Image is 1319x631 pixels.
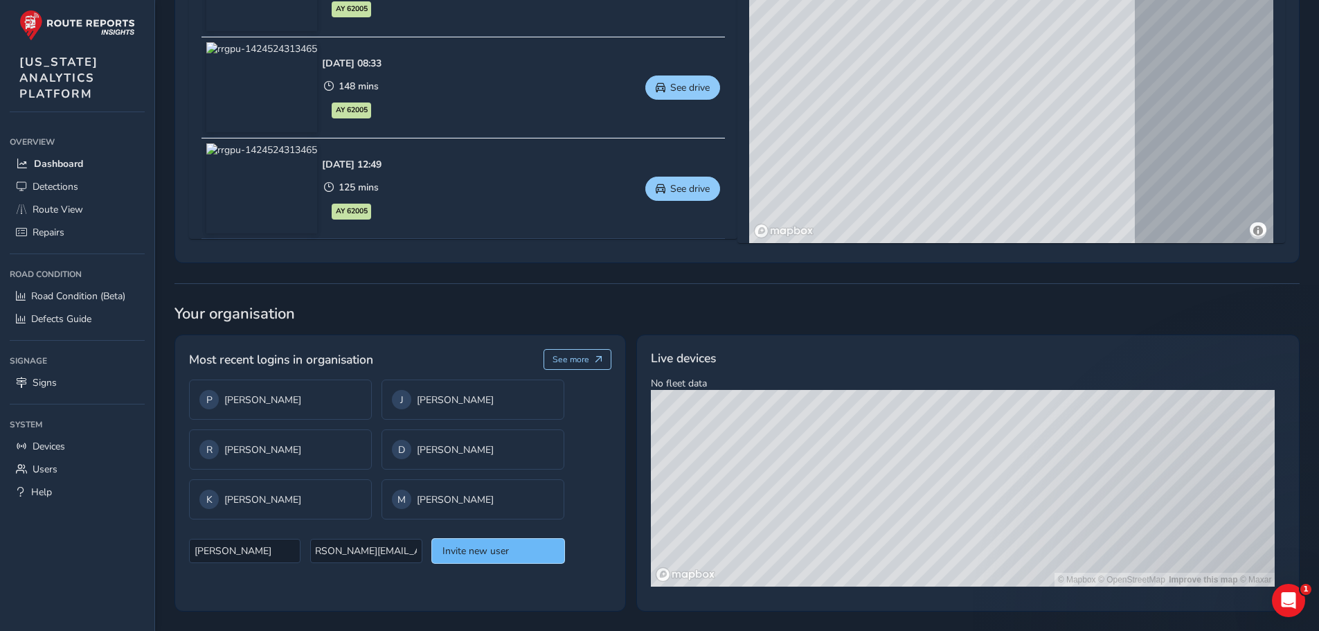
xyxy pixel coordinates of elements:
a: Dashboard [10,152,145,175]
a: Signs [10,371,145,394]
div: Road Condition [10,264,145,285]
span: 125 mins [339,181,379,194]
div: [DATE] 08:33 [322,57,382,70]
button: Invite new user [432,539,564,563]
button: See drive [645,75,720,100]
div: Overview [10,132,145,152]
span: Your organisation [174,303,1300,324]
span: P [206,393,213,407]
span: Live devices [651,349,716,367]
span: K [206,493,213,506]
img: rrgpu-1424524313465 [206,42,317,132]
span: [US_STATE] ANALYTICS PLATFORM [19,54,98,102]
div: System [10,414,145,435]
div: [DATE] 12:49 [322,158,382,171]
a: Detections [10,175,145,198]
a: Devices [10,435,145,458]
span: See drive [670,182,710,195]
div: [PERSON_NAME] [199,440,361,459]
div: [PERSON_NAME] [392,390,554,409]
span: Route View [33,203,83,216]
span: 1 [1300,584,1311,595]
span: Devices [33,440,65,453]
span: Road Condition (Beta) [31,290,125,303]
a: Road Condition (Beta) [10,285,145,308]
span: See drive [670,81,710,94]
input: Name [189,539,300,563]
span: AY 62005 [336,3,368,15]
span: M [397,493,406,506]
span: Signs [33,376,57,389]
a: Help [10,481,145,504]
span: Dashboard [34,157,83,170]
span: Repairs [33,226,64,239]
div: [PERSON_NAME] [392,440,554,459]
a: Repairs [10,221,145,244]
img: rrgpu-1424524313465 [206,143,317,233]
span: AY 62005 [336,105,368,116]
img: rr logo [19,10,135,41]
div: [PERSON_NAME] [392,490,554,509]
a: Route View [10,198,145,221]
span: Detections [33,180,78,193]
span: R [206,443,213,456]
span: Most recent logins in organisation [189,350,373,368]
span: 148 mins [339,80,379,93]
span: Users [33,463,57,476]
button: See drive [645,177,720,201]
div: No fleet data [636,335,1300,612]
iframe: Intercom live chat [1272,584,1305,617]
div: Signage [10,350,145,371]
a: Users [10,458,145,481]
input: Email [310,539,422,563]
a: Defects Guide [10,308,145,330]
div: [PERSON_NAME] [199,390,361,409]
span: See more [553,354,589,365]
span: Defects Guide [31,312,91,326]
div: [PERSON_NAME] [199,490,361,509]
button: See more [544,349,612,370]
span: Help [31,486,52,499]
span: D [398,443,405,456]
span: AY 62005 [336,206,368,217]
span: J [400,393,404,407]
